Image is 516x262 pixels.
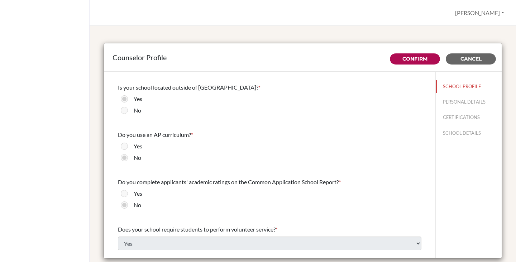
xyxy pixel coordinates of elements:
button: CERTIFICATIONS [436,111,502,124]
span: Do you use an AP curriculum? [118,131,191,138]
label: Yes [134,189,142,198]
div: Counselor Profile [113,52,493,63]
span: Is your school located outside of [GEOGRAPHIC_DATA]? [118,84,258,91]
label: Yes [134,95,142,103]
span: Do you complete applicants' academic ratings on the Common Application School Report? [118,178,339,185]
label: No [134,153,141,162]
button: SCHOOL PROFILE [436,80,502,93]
span: Does your school require students to perform volunteer service? [118,226,276,233]
label: No [134,106,141,115]
label: No [134,201,141,209]
button: PERSONAL DETAILS [436,96,502,108]
label: Yes [134,142,142,151]
button: [PERSON_NAME] [452,6,507,20]
button: SCHOOL DETAILS [436,127,502,139]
